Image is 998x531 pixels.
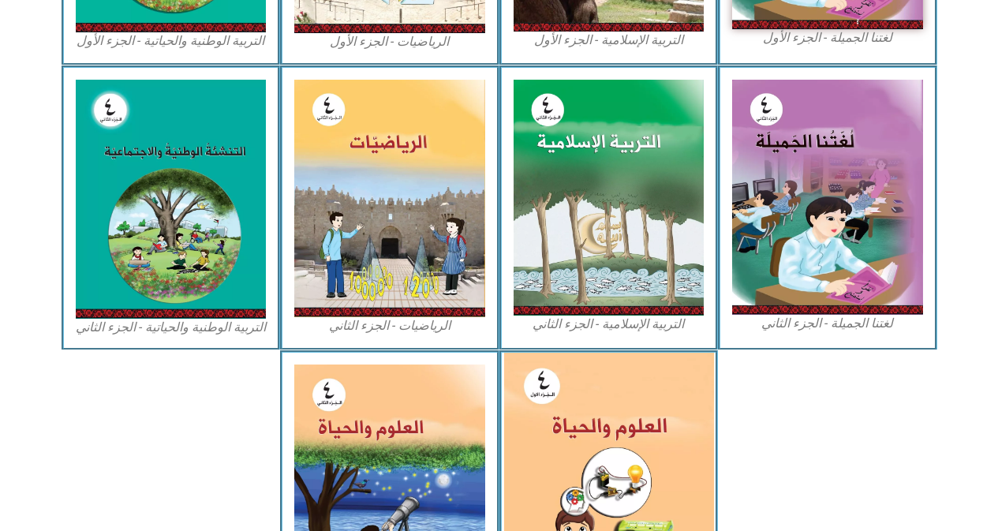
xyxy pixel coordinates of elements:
[76,319,267,336] figcaption: التربية الوطنية والحياتية - الجزء الثاني
[294,317,485,335] figcaption: الرياضيات - الجزء الثاني
[76,32,267,50] figcaption: التربية الوطنية والحياتية - الجزء الأول​
[732,29,923,47] figcaption: لغتنا الجميلة - الجزء الأول​
[732,315,923,332] figcaption: لغتنا الجميلة - الجزء الثاني
[294,33,485,50] figcaption: الرياضيات - الجزء الأول​
[514,32,705,49] figcaption: التربية الإسلامية - الجزء الأول
[514,316,705,333] figcaption: التربية الإسلامية - الجزء الثاني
